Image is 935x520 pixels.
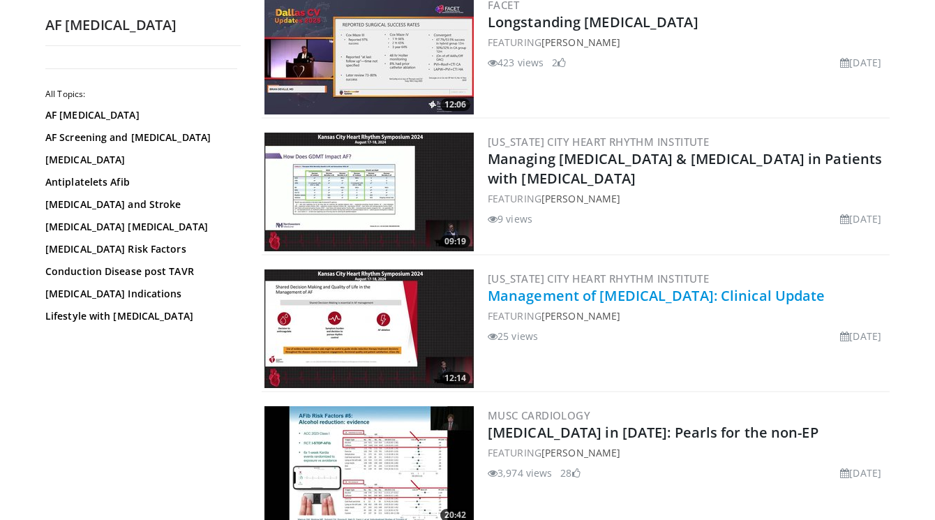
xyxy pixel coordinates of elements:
[488,35,887,50] div: FEATURING
[488,211,532,226] li: 9 views
[488,191,887,206] div: FEATURING
[541,446,620,459] a: [PERSON_NAME]
[488,445,887,460] div: FEATURING
[45,16,241,34] h2: AF [MEDICAL_DATA]
[45,220,234,234] a: [MEDICAL_DATA] [MEDICAL_DATA]
[488,408,590,422] a: MUSC Cardiology
[840,329,881,343] li: [DATE]
[488,55,544,70] li: 423 views
[840,211,881,226] li: [DATE]
[488,286,825,305] a: Management of [MEDICAL_DATA]: Clinical Update
[488,149,882,188] a: Managing [MEDICAL_DATA] & [MEDICAL_DATA] in Patients with [MEDICAL_DATA]
[488,13,698,31] a: Longstanding [MEDICAL_DATA]
[541,36,620,49] a: [PERSON_NAME]
[440,98,470,111] span: 12:06
[440,235,470,248] span: 09:19
[488,466,552,480] li: 3,974 views
[488,329,538,343] li: 25 views
[488,423,818,442] a: [MEDICAL_DATA] in [DATE]: Pearls for the non-EP
[541,309,620,322] a: [PERSON_NAME]
[264,133,474,251] a: 09:19
[488,135,709,149] a: [US_STATE] City Heart Rhythm Institute
[560,466,580,480] li: 28
[552,55,566,70] li: 2
[840,466,881,480] li: [DATE]
[840,55,881,70] li: [DATE]
[45,287,234,301] a: [MEDICAL_DATA] Indications
[488,272,709,285] a: [US_STATE] City Heart Rhythm Institute
[488,309,887,323] div: FEATURING
[45,108,234,122] a: AF [MEDICAL_DATA]
[45,265,234,278] a: Conduction Disease post TAVR
[45,309,234,323] a: Lifestyle with [MEDICAL_DATA]
[45,131,234,144] a: AF Screening and [MEDICAL_DATA]
[541,192,620,205] a: [PERSON_NAME]
[45,198,234,211] a: [MEDICAL_DATA] and Stroke
[264,269,474,388] img: f84e6455-b91c-48f9-a75b-adbcd4f7de16.300x170_q85_crop-smart_upscale.jpg
[264,269,474,388] a: 12:14
[45,153,234,167] a: [MEDICAL_DATA]
[440,372,470,385] span: 12:14
[45,242,234,256] a: [MEDICAL_DATA] Risk Factors
[264,133,474,251] img: c5d263d4-3757-4b55-8510-5174bbfd9c0f.300x170_q85_crop-smart_upscale.jpg
[45,175,234,189] a: Antiplatelets Afib
[45,89,237,100] h2: All Topics:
